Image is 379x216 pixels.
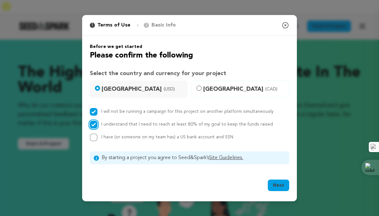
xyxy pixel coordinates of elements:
span: I have (or someone on my team has) a US bank account and SSN [101,135,233,139]
span: 2 [144,23,149,28]
label: I will not be running a campaign for this project on another platform simultaneously [101,109,274,114]
h6: Before we get started [90,43,289,50]
button: Next [268,180,289,191]
p: Terms of Use [97,21,130,29]
span: (USD) [164,86,175,92]
span: 1 [90,23,95,28]
span: [GEOGRAPHIC_DATA] [203,85,285,94]
span: [GEOGRAPHIC_DATA] [102,85,183,94]
a: Site Guidelines. [209,155,243,160]
p: Basic Info [151,21,176,29]
h3: Select the country and currency for your project [90,69,289,78]
label: I understand that I need to reach at least 80% of my goal to keep the funds raised [101,122,273,127]
span: (CAD) [265,86,277,92]
span: By starting a project you agree to Seed&Spark’s [102,154,285,162]
h2: Please confirm the following [90,50,289,61]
